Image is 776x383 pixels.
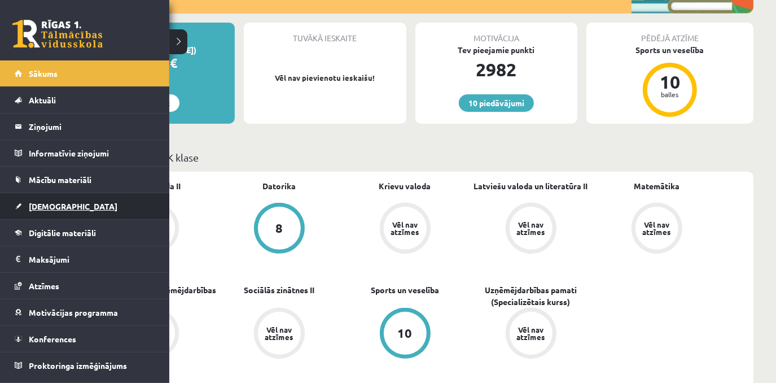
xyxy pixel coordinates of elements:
[275,222,283,234] div: 8
[29,175,91,185] span: Mācību materiāli
[29,228,96,238] span: Digitālie materiāli
[641,221,673,236] div: Vēl nav atzīmes
[342,308,468,361] a: 10
[15,326,155,352] a: Konferences
[170,55,177,71] span: €
[244,23,406,44] div: Tuvākā ieskaite
[15,273,155,299] a: Atzīmes
[29,201,117,211] span: [DEMOGRAPHIC_DATA]
[72,150,749,165] p: Mācību plāns 12.b3 JK klase
[515,221,547,236] div: Vēl nav atzīmes
[15,220,155,246] a: Digitālie materiāli
[29,95,56,105] span: Aktuāli
[264,326,295,341] div: Vēl nav atzīmes
[415,56,578,83] div: 2982
[29,68,58,79] span: Sākums
[586,44,753,119] a: Sports un veselība 10 balles
[15,60,155,86] a: Sākums
[389,221,421,236] div: Vēl nav atzīmes
[12,20,103,48] a: Rīgas 1. Tālmācības vidusskola
[29,281,59,291] span: Atzīmes
[15,140,155,166] a: Informatīvie ziņojumi
[15,193,155,219] a: [DEMOGRAPHIC_DATA]
[29,140,155,166] legend: Informatīvie ziņojumi
[415,23,578,44] div: Motivācija
[468,203,594,256] a: Vēl nav atzīmes
[468,284,594,308] a: Uzņēmējdarbības pamati (Specializētais kurss)
[216,308,342,361] a: Vēl nav atzīmes
[216,203,342,256] a: 8
[474,180,588,192] a: Latviešu valoda un literatūra II
[249,72,401,84] p: Vēl nav pievienotu ieskaišu!
[371,284,439,296] a: Sports un veselība
[29,307,118,317] span: Motivācijas programma
[594,203,720,256] a: Vēl nav atzīmes
[415,44,578,56] div: Tev pieejamie punkti
[29,246,155,272] legend: Maksājumi
[244,284,314,296] a: Sociālās zinātnes II
[15,87,155,113] a: Aktuāli
[468,308,594,361] a: Vēl nav atzīmes
[379,180,431,192] a: Krievu valoda
[15,246,155,272] a: Maksājumi
[15,114,155,140] a: Ziņojumi
[262,180,296,192] a: Datorika
[29,114,155,140] legend: Ziņojumi
[29,360,127,371] span: Proktoringa izmēģinājums
[634,180,679,192] a: Matemātika
[459,94,534,112] a: 10 piedāvājumi
[29,334,76,344] span: Konferences
[15,299,155,325] a: Motivācijas programma
[586,44,753,56] div: Sports un veselība
[342,203,468,256] a: Vēl nav atzīmes
[515,326,547,341] div: Vēl nav atzīmes
[15,352,155,378] a: Proktoringa izmēģinājums
[653,91,687,98] div: balles
[586,23,753,44] div: Pēdējā atzīme
[15,167,155,193] a: Mācību materiāli
[398,327,413,340] div: 10
[653,73,687,91] div: 10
